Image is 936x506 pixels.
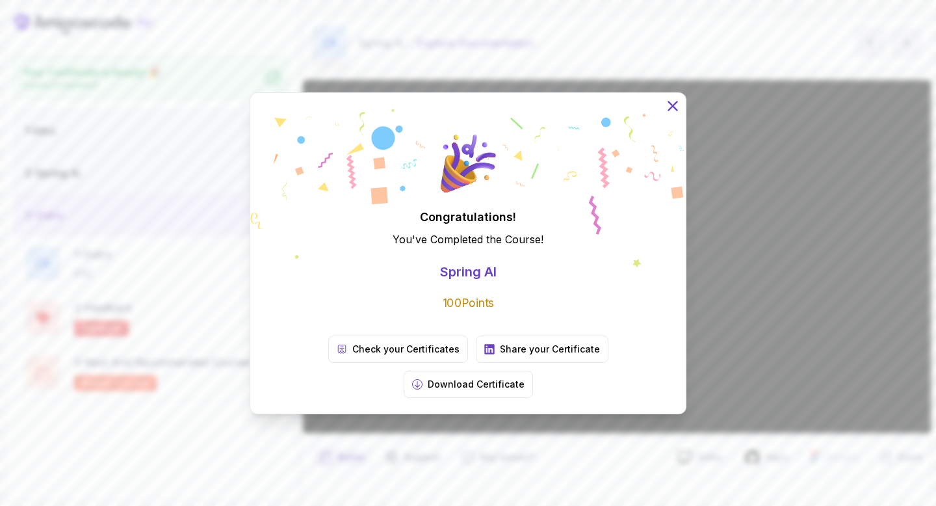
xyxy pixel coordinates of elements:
[500,343,600,356] p: Share your Certificate
[428,378,525,391] p: Download Certificate
[476,336,608,363] a: Share your Certificate
[443,295,494,311] p: 100 Points
[440,263,497,281] p: Spring AI
[404,371,533,398] button: Download Certificate
[328,336,468,363] a: Check your Certificates
[352,343,460,356] p: Check your Certificates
